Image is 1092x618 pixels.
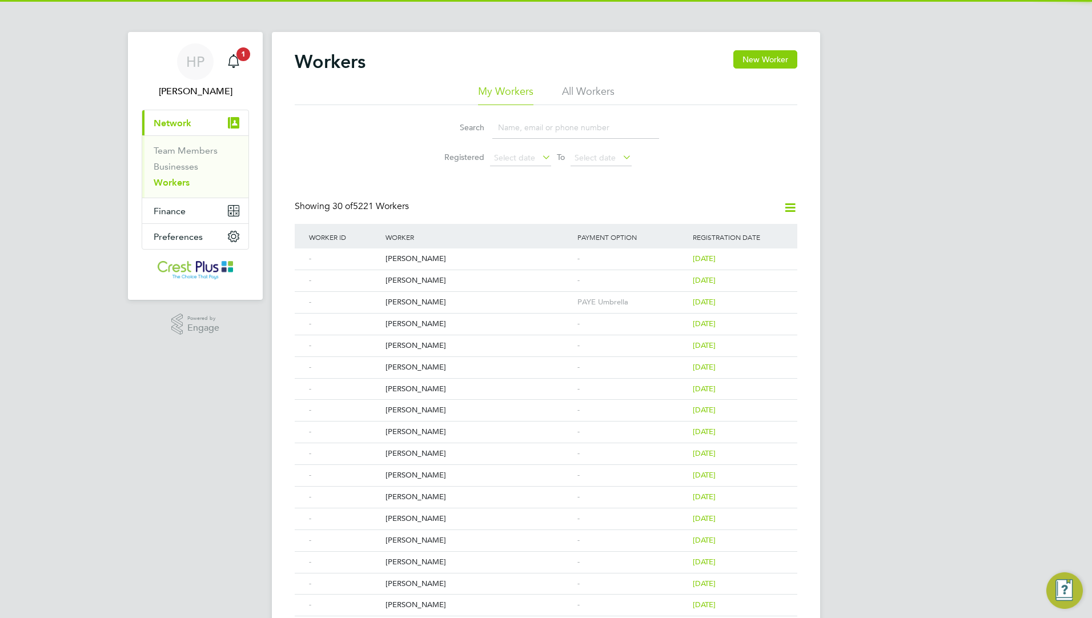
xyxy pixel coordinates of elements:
[383,465,575,486] div: [PERSON_NAME]
[306,400,383,421] div: -
[575,224,690,250] div: Payment Option
[142,43,249,98] a: HP[PERSON_NAME]
[478,85,533,105] li: My Workers
[332,200,353,212] span: 30 of
[383,400,575,421] div: [PERSON_NAME]
[306,486,786,496] a: -[PERSON_NAME]-[DATE]
[306,356,786,366] a: -[PERSON_NAME]-[DATE]
[693,254,716,263] span: [DATE]
[575,487,690,508] div: -
[575,314,690,335] div: -
[154,118,191,129] span: Network
[306,594,786,604] a: -[PERSON_NAME]-[DATE]
[142,224,248,249] button: Preferences
[383,573,575,595] div: [PERSON_NAME]
[332,200,409,212] span: 5221 Workers
[575,270,690,291] div: -
[306,313,786,323] a: -[PERSON_NAME]-[DATE]
[690,224,786,250] div: Registration Date
[306,595,383,616] div: -
[575,292,690,313] div: PAYE Umbrella
[693,513,716,523] span: [DATE]
[154,161,198,172] a: Businesses
[186,54,204,69] span: HP
[693,470,716,480] span: [DATE]
[306,399,786,409] a: -[PERSON_NAME]-[DATE]
[306,552,383,573] div: -
[575,248,690,270] div: -
[693,579,716,588] span: [DATE]
[693,297,716,307] span: [DATE]
[693,384,716,394] span: [DATE]
[306,292,383,313] div: -
[236,47,250,61] span: 1
[575,357,690,378] div: -
[383,422,575,443] div: [PERSON_NAME]
[693,600,716,609] span: [DATE]
[575,595,690,616] div: -
[306,270,786,279] a: -[PERSON_NAME]-[DATE]
[187,314,219,323] span: Powered by
[142,261,249,279] a: Go to home page
[306,529,786,539] a: -[PERSON_NAME]-[DATE]
[306,573,383,595] div: -
[306,551,786,561] a: -[PERSON_NAME]-[DATE]
[693,319,716,328] span: [DATE]
[171,314,220,335] a: Powered byEngage
[383,314,575,335] div: [PERSON_NAME]
[383,379,575,400] div: [PERSON_NAME]
[383,357,575,378] div: [PERSON_NAME]
[142,198,248,223] button: Finance
[733,50,797,69] button: New Worker
[306,291,786,301] a: -[PERSON_NAME]PAYE Umbrella[DATE]
[187,323,219,333] span: Engage
[693,448,716,458] span: [DATE]
[306,443,383,464] div: -
[306,224,383,250] div: Worker ID
[128,32,263,300] nav: Main navigation
[383,224,575,250] div: Worker
[158,261,234,279] img: crestplusoperations-logo-retina.png
[383,487,575,508] div: [PERSON_NAME]
[306,378,786,388] a: -[PERSON_NAME]-[DATE]
[142,110,248,135] button: Network
[575,153,616,163] span: Select date
[306,530,383,551] div: -
[306,422,383,443] div: -
[306,573,786,583] a: -[PERSON_NAME]-[DATE]
[154,206,186,216] span: Finance
[306,465,383,486] div: -
[383,270,575,291] div: [PERSON_NAME]
[306,248,786,258] a: -[PERSON_NAME]-[DATE]
[306,421,786,431] a: -[PERSON_NAME]-[DATE]
[494,153,535,163] span: Select date
[306,314,383,335] div: -
[306,508,383,529] div: -
[575,379,690,400] div: -
[693,275,716,285] span: [DATE]
[693,427,716,436] span: [DATE]
[1046,572,1083,609] button: Engage Resource Center
[433,122,484,133] label: Search
[306,248,383,270] div: -
[306,443,786,452] a: -[PERSON_NAME]-[DATE]
[383,530,575,551] div: [PERSON_NAME]
[306,270,383,291] div: -
[575,443,690,464] div: -
[693,492,716,501] span: [DATE]
[383,443,575,464] div: [PERSON_NAME]
[306,487,383,508] div: -
[383,248,575,270] div: [PERSON_NAME]
[575,335,690,356] div: -
[433,152,484,162] label: Registered
[693,362,716,372] span: [DATE]
[306,464,786,474] a: -[PERSON_NAME]-[DATE]
[693,535,716,545] span: [DATE]
[553,150,568,164] span: To
[575,400,690,421] div: -
[306,335,786,344] a: -[PERSON_NAME]-[DATE]
[562,85,615,105] li: All Workers
[383,335,575,356] div: [PERSON_NAME]
[492,117,659,139] input: Name, email or phone number
[306,335,383,356] div: -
